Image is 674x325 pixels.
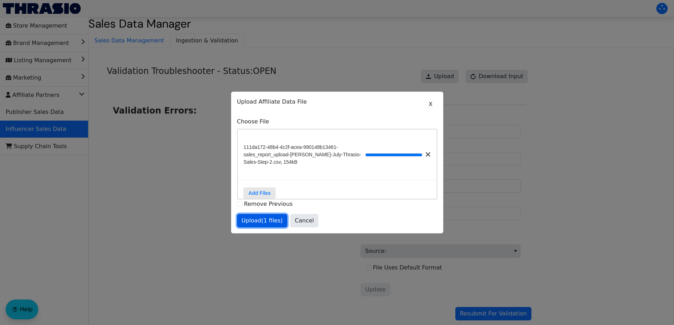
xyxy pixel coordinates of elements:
[295,216,314,225] span: Cancel
[243,144,365,166] span: 111da172-48b4-4c2f-acea-990148b13461-sales_report_upload-[PERSON_NAME]-July-Thrasio-Sales-Step-2....
[237,214,288,227] button: Upload(1 files)
[243,187,276,199] label: Add Files
[244,201,293,207] label: Remove Previous
[242,216,283,225] span: Upload (1 files)
[424,98,437,111] button: X
[290,214,318,227] button: Cancel
[429,100,433,109] span: X
[237,98,437,106] p: Upload Affiliate Data File
[237,117,437,126] label: Choose File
